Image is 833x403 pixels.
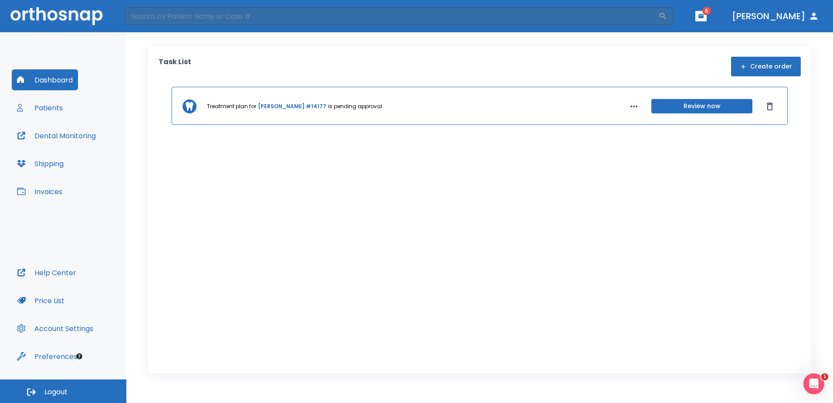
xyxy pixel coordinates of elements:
[728,8,823,24] button: [PERSON_NAME]
[328,102,382,110] p: is pending approval
[10,7,103,25] img: Orthosnap
[12,125,101,146] button: Dental Monitoring
[731,57,801,76] button: Create order
[763,99,777,113] button: Dismiss
[803,373,824,394] iframe: Intercom live chat
[12,153,69,174] button: Shipping
[12,318,98,339] button: Account Settings
[702,7,711,15] span: 6
[258,102,326,110] a: [PERSON_NAME] #14177
[12,181,68,202] button: Invoices
[651,99,752,113] button: Review now
[125,7,659,25] input: Search by Patient Name or Case #
[75,352,83,360] div: Tooltip anchor
[12,97,68,118] button: Patients
[12,69,78,90] button: Dashboard
[44,387,68,397] span: Logout
[159,57,191,76] p: Task List
[821,373,828,380] span: 1
[207,102,256,110] p: Treatment plan for
[12,346,82,367] button: Preferences
[12,290,70,311] button: Price List
[12,262,81,283] button: Help Center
